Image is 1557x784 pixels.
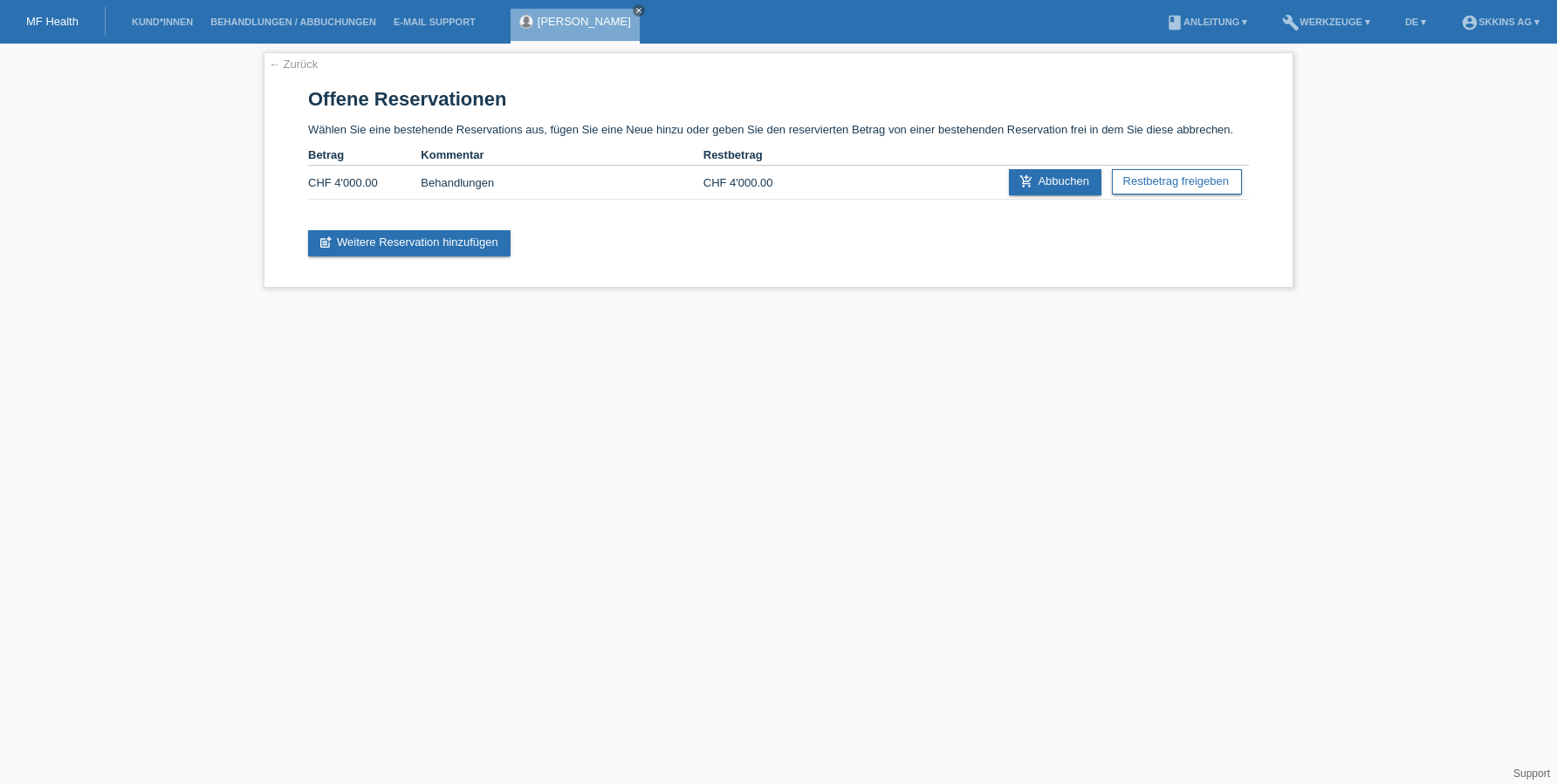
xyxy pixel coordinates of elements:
a: buildWerkzeuge ▾ [1273,17,1379,27]
th: Kommentar [421,145,703,166]
th: Betrag [308,145,421,166]
td: CHF 4'000.00 [703,166,816,200]
a: add_shopping_cartAbbuchen [1009,169,1101,195]
i: add_shopping_cart [1019,174,1033,188]
i: close [634,6,643,15]
a: Restbetrag freigeben [1112,169,1242,194]
a: Support [1513,767,1550,780]
i: build [1282,14,1300,31]
td: Behandlungen [421,166,703,200]
div: Wählen Sie eine bestehende Reservations aus, fügen Sie eine Neue hinzu oder geben Sie den reservi... [264,52,1293,288]
a: Behandlungen / Abbuchungen [202,17,385,27]
a: MF Health [26,15,79,28]
i: account_circle [1461,14,1478,31]
a: bookAnleitung ▾ [1157,17,1256,27]
a: [PERSON_NAME] [538,15,631,28]
a: post_addWeitere Reservation hinzufügen [308,230,511,256]
a: Kund*innen [123,17,202,27]
a: E-Mail Support [385,17,484,27]
i: post_add [319,235,333,249]
h1: Offene Reservationen [308,88,1249,110]
a: close [633,4,645,17]
a: ← Zurück [269,58,318,71]
a: account_circleSKKINS AG ▾ [1452,17,1548,27]
th: Restbetrag [703,145,816,166]
i: book [1166,14,1183,31]
a: DE ▾ [1396,17,1435,27]
td: CHF 4'000.00 [308,166,421,200]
